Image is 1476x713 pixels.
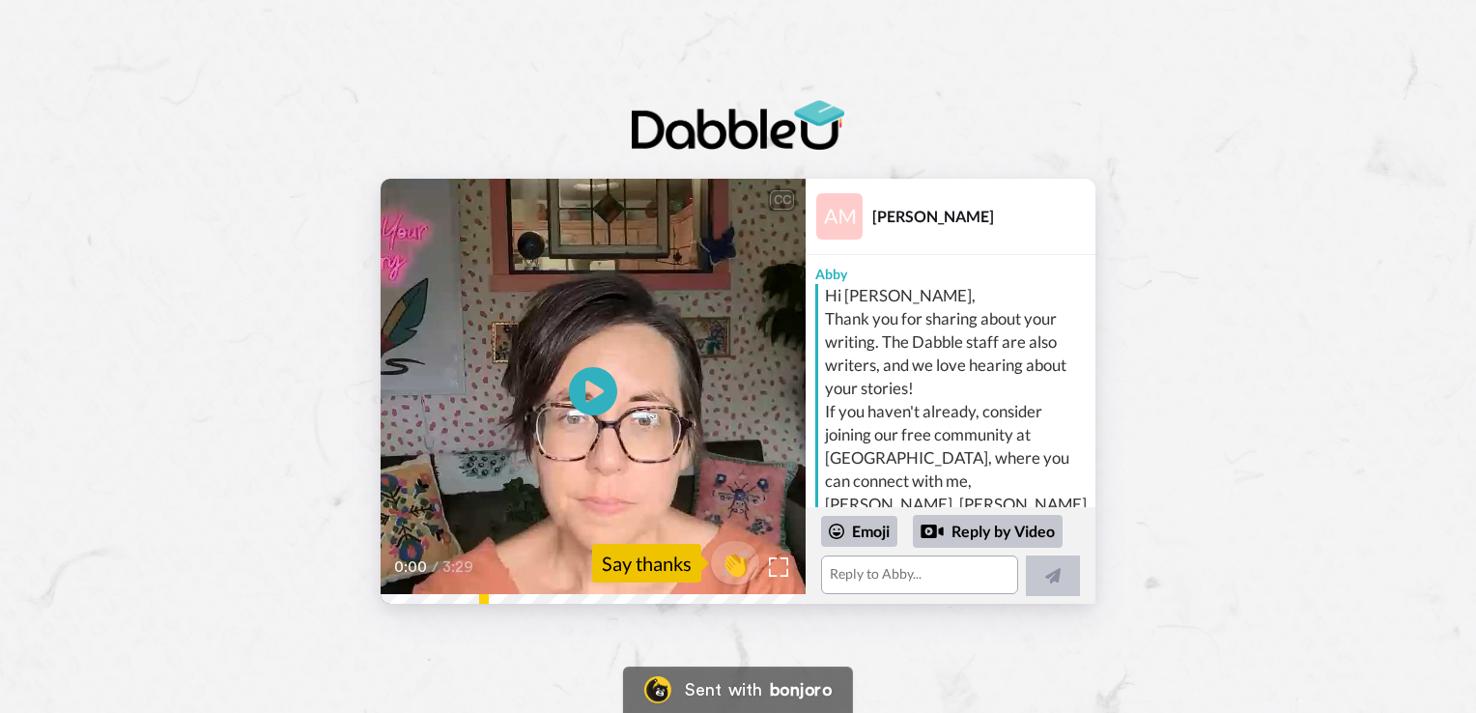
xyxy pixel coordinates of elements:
[711,548,759,579] span: 👏
[769,557,788,577] img: Full screen
[632,100,844,150] img: logo
[821,516,897,547] div: Emoji
[711,541,759,585] button: 👏
[442,556,476,579] span: 3:29
[872,207,1094,225] div: [PERSON_NAME]
[816,193,863,240] img: Profile Image
[770,190,794,210] div: CC
[394,556,428,579] span: 0:00
[592,544,701,583] div: Say thanks
[825,284,1091,539] div: Hi [PERSON_NAME], Thank you for sharing about your writing. The Dabble staff are also writers, an...
[432,556,439,579] span: /
[806,255,1095,284] div: Abby
[921,520,944,543] div: Reply by Video
[913,515,1063,548] div: Reply by Video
